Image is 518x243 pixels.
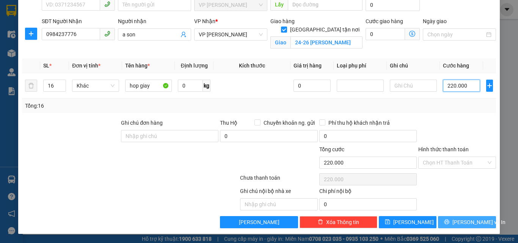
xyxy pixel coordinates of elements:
button: delete [25,80,37,92]
span: Chuyển khoản ng. gửi [261,119,318,127]
span: Tên hàng [125,63,150,69]
span: Thu Hộ [220,120,237,126]
span: Đơn vị tính [72,63,100,69]
span: Xóa Thông tin [326,218,359,226]
span: dollar-circle [409,31,415,37]
span: Phí thu hộ khách nhận trả [325,119,393,127]
span: Giá trị hàng [294,63,322,69]
input: Ghi Chú [390,80,437,92]
span: SL [43,63,49,69]
span: [PERSON_NAME] và In [452,218,505,226]
span: plus [25,31,37,37]
input: Cước giao hàng [366,28,405,40]
span: Tổng cước [319,146,344,152]
input: 0 [294,80,331,92]
button: deleteXóa Thông tin [300,216,377,228]
span: user-add [181,31,187,38]
button: plus [486,80,493,92]
span: VP Nhận [194,18,215,24]
span: [PERSON_NAME] [393,218,434,226]
input: Ngày giao [427,30,485,39]
input: Giao tận nơi [290,36,363,49]
button: save[PERSON_NAME] [379,216,437,228]
span: Giao hàng [270,18,295,24]
span: Định lượng [181,63,208,69]
span: Khác [77,80,115,91]
div: SĐT Người Nhận [42,17,115,25]
span: phone [104,31,110,37]
input: Nhập ghi chú [240,198,318,210]
button: [PERSON_NAME] [220,216,298,228]
span: phone [104,1,110,7]
div: Chưa thanh toán [239,174,319,187]
div: Người nhận [118,17,191,25]
span: Cước hàng [443,63,469,69]
label: Ngày giao [423,18,447,24]
span: [GEOGRAPHIC_DATA] tận nơi [287,25,363,34]
span: Kích thước [239,63,265,69]
span: save [385,219,390,225]
span: printer [444,219,449,225]
div: Tổng: 16 [25,102,201,110]
input: Ghi chú đơn hàng [121,130,218,142]
button: plus [25,28,37,40]
label: Cước giao hàng [366,18,403,24]
span: kg [203,80,210,92]
span: VP Hà Tĩnh [199,29,263,40]
input: VD: Bàn, Ghế [125,80,172,92]
label: Ghi chú đơn hàng [121,120,163,126]
div: Ghi chú nội bộ nhà xe [240,187,318,198]
span: [PERSON_NAME] [239,218,279,226]
label: Hình thức thanh toán [418,146,469,152]
span: Giao [270,36,290,49]
span: delete [318,219,323,225]
div: Chi phí nội bộ [319,187,417,198]
span: plus [487,83,493,89]
button: printer[PERSON_NAME] và In [438,216,496,228]
th: Ghi chú [387,58,440,73]
th: Loại phụ phí [334,58,387,73]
